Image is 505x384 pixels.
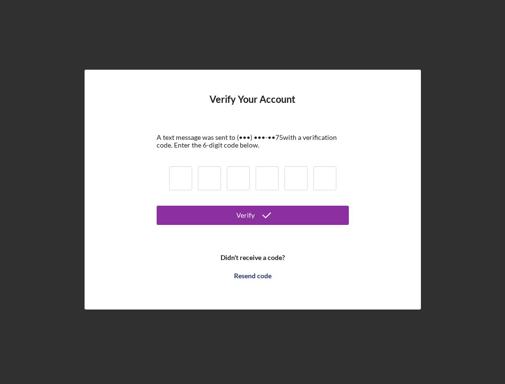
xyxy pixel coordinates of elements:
[157,206,349,225] button: Verify
[157,266,349,285] button: Resend code
[221,254,285,261] b: Didn't receive a code?
[157,134,349,149] div: A text message was sent to (•••) •••-•• 75 with a verification code. Enter the 6-digit code below.
[209,94,296,119] h4: Verify Your Account
[236,206,255,225] div: Verify
[234,266,271,285] div: Resend code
